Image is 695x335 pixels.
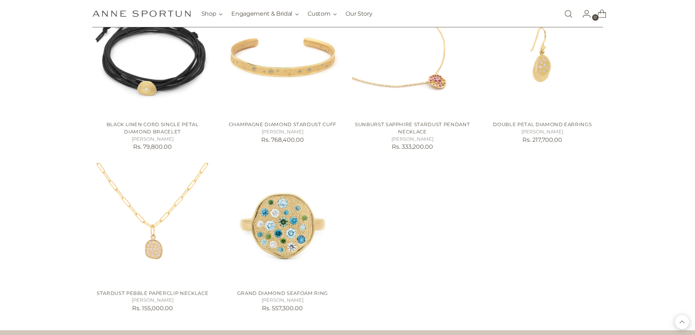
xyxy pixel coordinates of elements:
h5: [PERSON_NAME] [92,297,213,304]
a: Black Linen Cord Single Petal Diamond Bracelet [107,121,199,135]
img: Grand Diamond Seafoam Ring - Anne Sportun Fine Jewellery [222,163,343,284]
h5: [PERSON_NAME] [92,136,213,143]
span: Rs. 155,000.00 [132,305,173,312]
a: Sunburst Sapphire Stardust Pendant Necklace [355,121,470,135]
a: Our Story [345,6,372,22]
h5: [PERSON_NAME] [352,136,473,143]
a: Stardust Pebble Paperclip Necklace [92,163,213,284]
button: Engagement & Bridal [231,6,299,22]
a: Open cart modal [592,7,606,21]
span: Rs. 333,200.00 [392,143,433,150]
span: Rs. 768,400.00 [261,136,304,143]
span: Rs. 217,700.00 [522,136,562,143]
span: Rs. 557,300.00 [262,305,303,312]
a: Double Petal Diamond Earrings [493,121,592,127]
button: Shop [201,6,223,22]
a: Open search modal [561,7,576,21]
button: Back to top [675,315,689,329]
a: Champagne Diamond Stardust Cuff [229,121,336,127]
a: Stardust Pebble Paperclip Necklace [97,290,208,296]
h5: [PERSON_NAME] [482,128,603,136]
a: Go to the account page [576,7,591,21]
span: Rs. 79,800.00 [133,143,172,150]
h5: [PERSON_NAME] [222,297,343,304]
span: 0 [592,14,599,21]
h5: [PERSON_NAME] [222,128,343,136]
a: Grand Diamond Seafoam Ring [237,290,328,296]
button: Custom [308,6,337,22]
a: Anne Sportun Fine Jewellery [92,10,191,17]
a: Grand Diamond Seafoam Ring [222,163,343,284]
